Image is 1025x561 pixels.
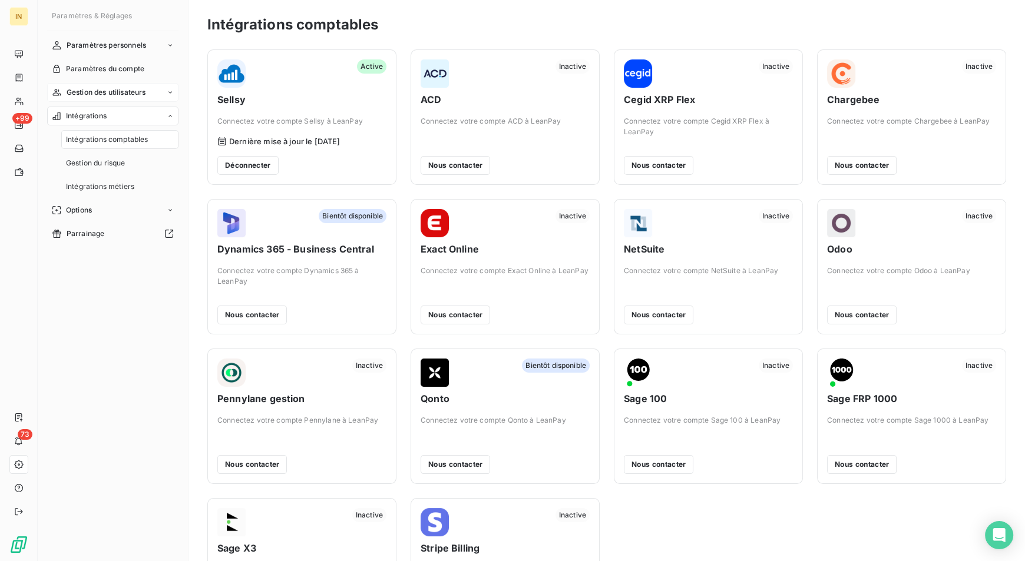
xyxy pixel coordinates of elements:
span: 73 [18,429,32,440]
span: Pennylane gestion [217,391,386,406]
span: Dernière mise à jour le [DATE] [229,137,340,146]
span: Inactive [556,209,590,223]
img: Dynamics 365 - Business Central logo [217,209,246,237]
a: Intégrations comptables [61,130,178,149]
span: Inactive [759,209,793,223]
span: Gestion du risque [66,158,125,168]
span: Inactive [759,59,793,74]
span: NetSuite [624,242,793,256]
img: Logo LeanPay [9,535,28,554]
img: NetSuite logo [624,209,652,237]
span: Connectez votre compte Dynamics 365 à LeanPay [217,265,386,287]
span: Chargebee [827,92,996,107]
img: Pennylane gestion logo [217,358,246,387]
img: Sage X3 logo [217,508,246,536]
span: Inactive [759,358,793,373]
button: Nous contacter [624,455,693,474]
button: Nous contacter [624,156,693,175]
span: Gestion des utilisateurs [67,87,146,98]
span: Sellsy [217,92,386,107]
span: Connectez votre compte Qonto à LeanPay [421,415,590,426]
span: Connectez votre compte Sellsy à LeanPay [217,116,386,127]
span: Paramètres personnels [67,40,146,51]
img: Exact Online logo [421,209,449,237]
span: Inactive [352,508,386,522]
span: Inactive [556,508,590,522]
button: Nous contacter [421,156,490,175]
span: Sage 100 [624,391,793,406]
span: Intégrations [66,111,107,121]
span: Connectez votre compte Sage 100 à LeanPay [624,415,793,426]
span: Inactive [556,59,590,74]
span: Paramètres & Réglages [52,11,132,20]
span: Qonto [421,391,590,406]
span: Stripe Billing [421,541,590,555]
span: Sage X3 [217,541,386,555]
span: Connectez votre compte Odoo à LeanPay [827,265,996,276]
div: IN [9,7,28,26]
img: Qonto logo [421,358,449,387]
a: Parrainage [47,224,178,243]
span: Inactive [962,209,996,223]
button: Nous contacter [217,455,287,474]
span: +99 [12,113,32,124]
span: Active [357,59,386,74]
button: Nous contacter [217,306,287,324]
h3: Intégrations comptables [207,14,378,35]
span: ACD [421,92,590,107]
button: Déconnecter [217,156,279,175]
span: Paramètres du compte [66,64,144,74]
span: Intégrations métiers [66,181,134,192]
img: Cegid XRP Flex logo [624,59,652,88]
img: Sellsy logo [217,59,246,88]
span: Exact Online [421,242,590,256]
span: Inactive [962,358,996,373]
span: Inactive [352,358,386,373]
span: Odoo [827,242,996,256]
span: Connectez votre compte ACD à LeanPay [421,116,590,127]
a: Paramètres du compte [47,59,178,78]
a: Gestion du risque [61,154,178,172]
span: Dynamics 365 - Business Central [217,242,386,256]
img: Stripe Billing logo [421,508,449,536]
div: Open Intercom Messenger [985,521,1013,549]
img: Sage 100 logo [624,358,652,387]
span: Options [66,205,92,215]
span: Connectez votre compte NetSuite à LeanPay [624,265,793,276]
span: Connectez votre compte Pennylane à LeanPay [217,415,386,426]
span: Connectez votre compte Chargebee à LeanPay [827,116,996,127]
img: ACD logo [421,59,449,88]
span: Parrainage [67,228,105,239]
span: Inactive [962,59,996,74]
img: Chargebee logo [827,59,855,88]
button: Nous contacter [827,306,897,324]
button: Nous contacter [421,306,490,324]
span: Connectez votre compte Exact Online à LeanPay [421,265,590,276]
img: Sage FRP 1000 logo [827,358,855,387]
span: Sage FRP 1000 [827,391,996,406]
a: Intégrations métiers [61,177,178,196]
span: Bientôt disponible [522,358,590,373]
button: Nous contacter [827,156,897,175]
span: Connectez votre compte Cegid XRP Flex à LeanPay [624,116,793,137]
button: Nous contacter [827,455,897,474]
img: Odoo logo [827,209,855,237]
span: Connectez votre compte Sage 1000 à LeanPay [827,415,996,426]
button: Nous contacter [624,306,693,324]
span: Cegid XRP Flex [624,92,793,107]
span: Bientôt disponible [319,209,386,223]
span: Intégrations comptables [66,134,148,145]
button: Nous contacter [421,455,490,474]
